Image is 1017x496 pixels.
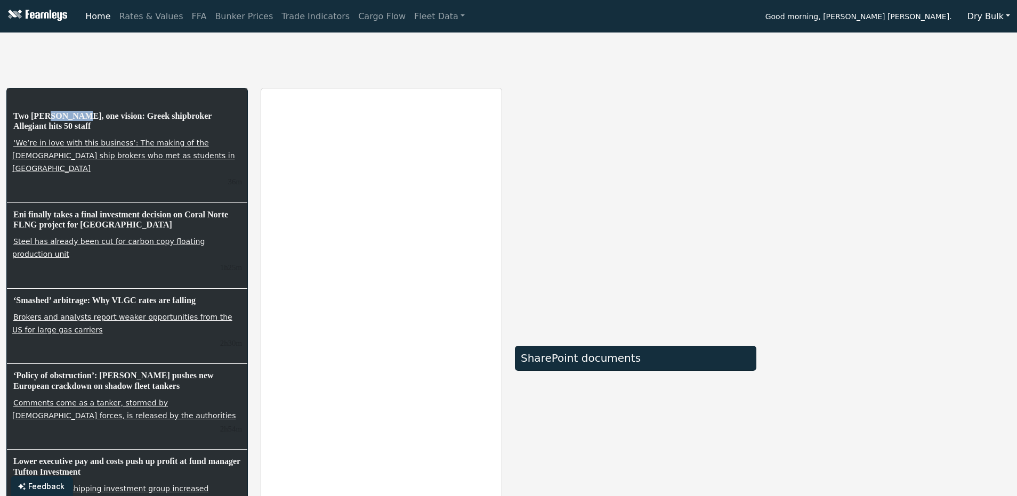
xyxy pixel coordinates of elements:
[228,177,242,186] small: 03/10/2025, 10:48:45
[354,6,410,27] a: Cargo Flow
[12,208,242,231] h6: Eni finally takes a final investment decision on Coral Norte FLNG project for [GEOGRAPHIC_DATA]
[12,397,237,421] a: Comments come as a tanker, stormed by [DEMOGRAPHIC_DATA] forces, is released by the authorities
[12,369,242,392] h6: ‘Policy of obstruction’: [PERSON_NAME] pushes new European crackdown on shadow fleet tankers
[12,455,242,477] h6: Lower executive pay and costs push up profit at fund manager Tufton Investment
[12,137,235,174] a: ‘We’re in love with this business’: The making of the [DEMOGRAPHIC_DATA] ship brokers who met as ...
[5,10,67,23] img: Fearnleys Logo
[220,425,242,433] small: 03/10/2025, 09:30:41
[961,6,1017,27] button: Dry Bulk
[81,6,115,27] a: Home
[220,263,242,272] small: 03/10/2025, 09:59:30
[515,88,756,334] iframe: market overview TradingView widget
[211,6,277,27] a: Bunker Prices
[765,9,952,27] span: Good morning, [PERSON_NAME] [PERSON_NAME].
[115,6,188,27] a: Rates & Values
[12,110,242,132] h6: Two [PERSON_NAME], one vision: Greek shipbroker Allegiant hits 50 staff
[188,6,211,27] a: FFA
[12,312,232,335] a: Brokers and analysts report weaker opportunities from the US for large gas carriers
[12,236,205,259] a: Steel has already been cut for carbon copy floating production unit
[769,344,1011,461] iframe: mini symbol-overview TradingView widget
[521,352,750,364] div: SharePoint documents
[6,37,1011,75] iframe: tickers TradingView widget
[410,6,469,27] a: Fleet Data
[769,216,1011,333] iframe: mini symbol-overview TradingView widget
[220,339,242,347] small: 03/10/2025, 09:54:47
[12,294,242,306] h6: ‘Smashed’ arbitrage: Why VLGC rates are falling
[277,6,354,27] a: Trade Indicators
[769,88,1011,205] iframe: mini symbol-overview TradingView widget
